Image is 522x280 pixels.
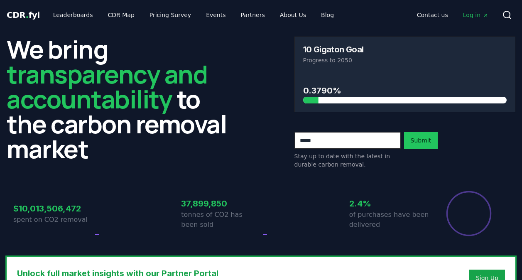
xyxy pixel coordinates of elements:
button: Submit [404,132,438,149]
span: Log in [463,11,489,19]
a: Blog [314,7,341,22]
div: Percentage of sales delivered [446,190,492,237]
p: tonnes of CO2 has been sold [181,210,261,230]
a: Log in [456,7,495,22]
a: CDR.fyi [7,9,40,21]
h2: We bring to the carbon removal market [7,37,228,161]
h3: 37,899,850 [181,197,261,210]
h3: 0.3790% [303,84,507,97]
a: Contact us [410,7,455,22]
p: Progress to 2050 [303,56,507,64]
h3: Unlock full market insights with our Partner Portal [17,267,379,280]
nav: Main [410,7,495,22]
a: Pricing Survey [143,7,198,22]
a: About Us [273,7,313,22]
p: spent on CO2 removal [13,215,93,225]
h3: $10,013,506,472 [13,202,93,215]
span: transparency and accountability [7,57,207,116]
p: of purchases have been delivered [349,210,429,230]
a: Events [199,7,232,22]
span: . [26,10,29,20]
h3: 10 Gigaton Goal [303,45,364,54]
a: Partners [234,7,272,22]
span: CDR fyi [7,10,40,20]
a: CDR Map [101,7,141,22]
h3: 2.4% [349,197,429,210]
p: Stay up to date with the latest in durable carbon removal. [294,152,401,169]
nav: Main [47,7,341,22]
a: Leaderboards [47,7,100,22]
